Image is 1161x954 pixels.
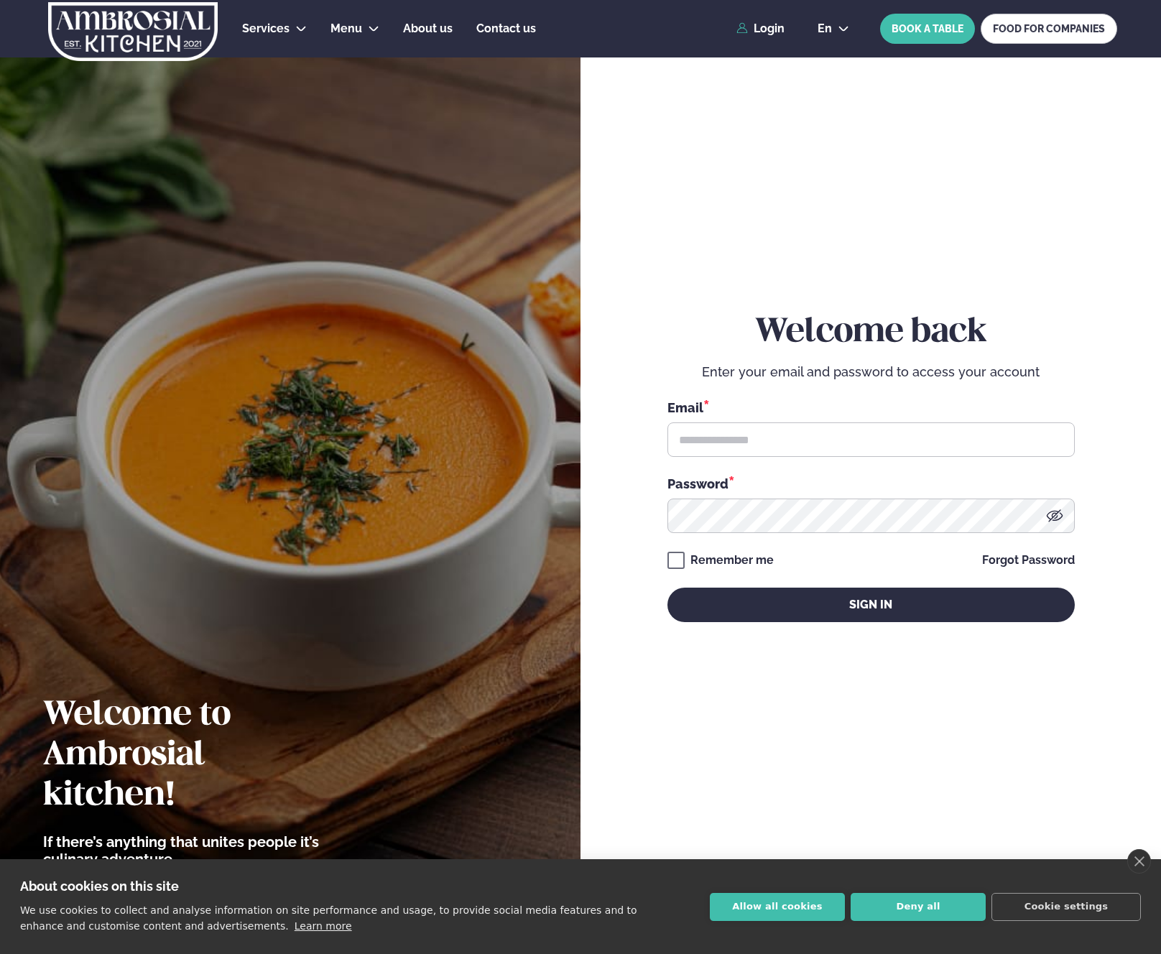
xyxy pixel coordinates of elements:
[667,312,1075,353] h2: Welcome back
[47,2,219,61] img: logo
[806,23,861,34] button: en
[880,14,975,44] button: BOOK A TABLE
[982,555,1075,566] a: Forgot Password
[20,879,179,894] strong: About cookies on this site
[403,20,453,37] a: About us
[818,23,832,34] span: en
[242,20,290,37] a: Services
[43,833,341,868] p: If there’s anything that unites people it’s culinary adventure.
[667,363,1075,381] p: Enter your email and password to access your account
[330,20,362,37] a: Menu
[295,920,352,932] a: Learn more
[43,695,341,816] h2: Welcome to Ambrosial kitchen!
[667,588,1075,622] button: Sign in
[991,893,1141,921] button: Cookie settings
[476,22,536,35] span: Contact us
[403,22,453,35] span: About us
[981,14,1117,44] a: FOOD FOR COMPANIES
[667,474,1075,493] div: Password
[851,893,986,921] button: Deny all
[1127,849,1151,874] a: close
[20,904,637,932] p: We use cookies to collect and analyse information on site performance and usage, to provide socia...
[667,398,1075,417] div: Email
[476,20,536,37] a: Contact us
[736,22,785,35] a: Login
[710,893,845,921] button: Allow all cookies
[242,22,290,35] span: Services
[330,22,362,35] span: Menu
